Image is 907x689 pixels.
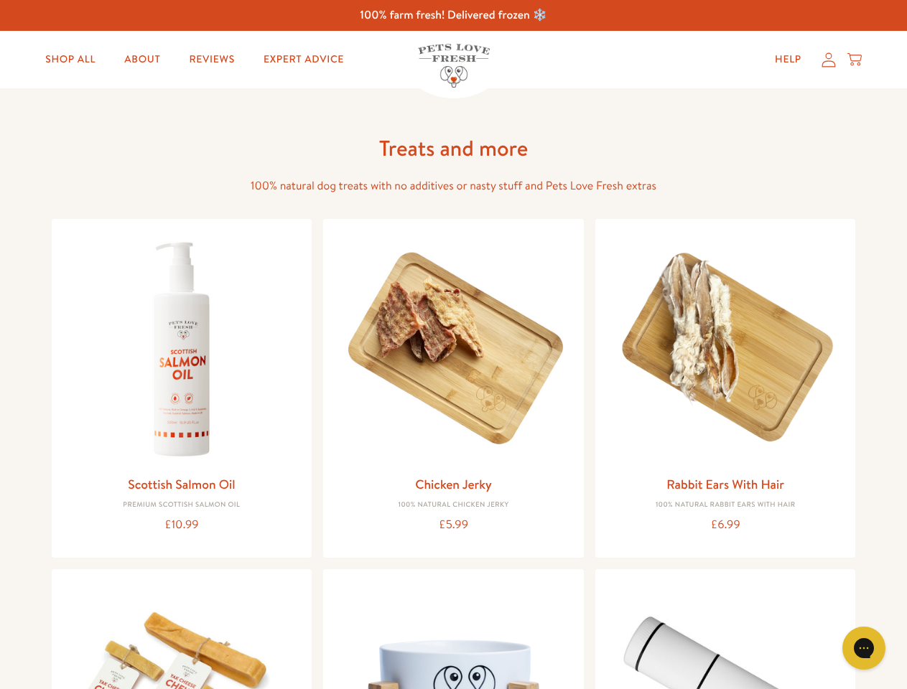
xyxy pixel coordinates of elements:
div: 100% Natural Rabbit Ears with hair [607,501,845,510]
a: Help [763,45,813,74]
div: £6.99 [607,515,845,535]
img: Scottish Salmon Oil [63,230,301,468]
a: Scottish Salmon Oil [128,475,235,493]
a: About [113,45,172,74]
img: Pets Love Fresh [418,44,490,88]
div: Premium Scottish Salmon Oil [63,501,301,510]
a: Reviews [177,45,246,74]
a: Shop All [34,45,107,74]
div: £10.99 [63,515,301,535]
a: Expert Advice [252,45,355,74]
img: Rabbit Ears With Hair [607,230,845,468]
img: Chicken Jerky [335,230,572,468]
a: Chicken Jerky [415,475,492,493]
h1: Treats and more [224,134,684,162]
span: 100% natural dog treats with no additives or nasty stuff and Pets Love Fresh extras [251,178,656,194]
div: 100% Natural Chicken Jerky [335,501,572,510]
a: Rabbit Ears With Hair [666,475,784,493]
div: £5.99 [335,515,572,535]
iframe: Gorgias live chat messenger [835,622,893,675]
